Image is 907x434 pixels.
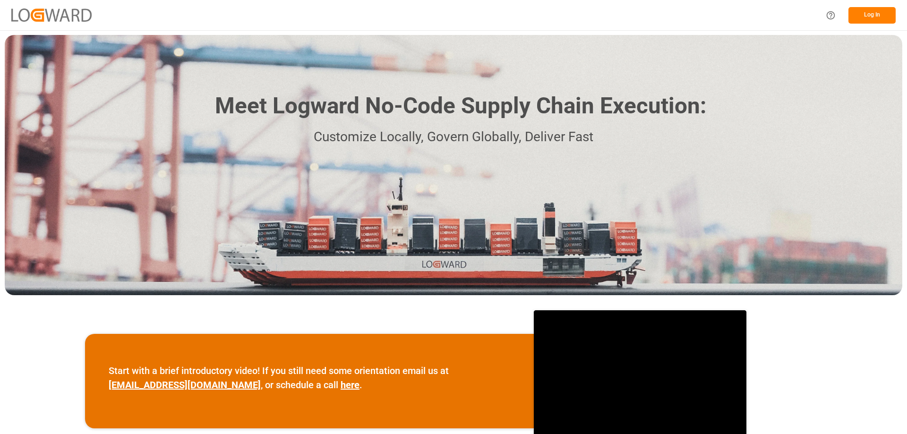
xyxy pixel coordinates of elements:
[820,5,841,26] button: Help Center
[11,9,92,21] img: Logward_new_orange.png
[109,379,261,391] a: [EMAIL_ADDRESS][DOMAIN_NAME]
[109,364,510,392] p: Start with a brief introductory video! If you still need some orientation email us at , or schedu...
[201,127,706,148] p: Customize Locally, Govern Globally, Deliver Fast
[848,7,896,24] button: Log In
[215,89,706,123] h1: Meet Logward No-Code Supply Chain Execution:
[341,379,359,391] a: here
